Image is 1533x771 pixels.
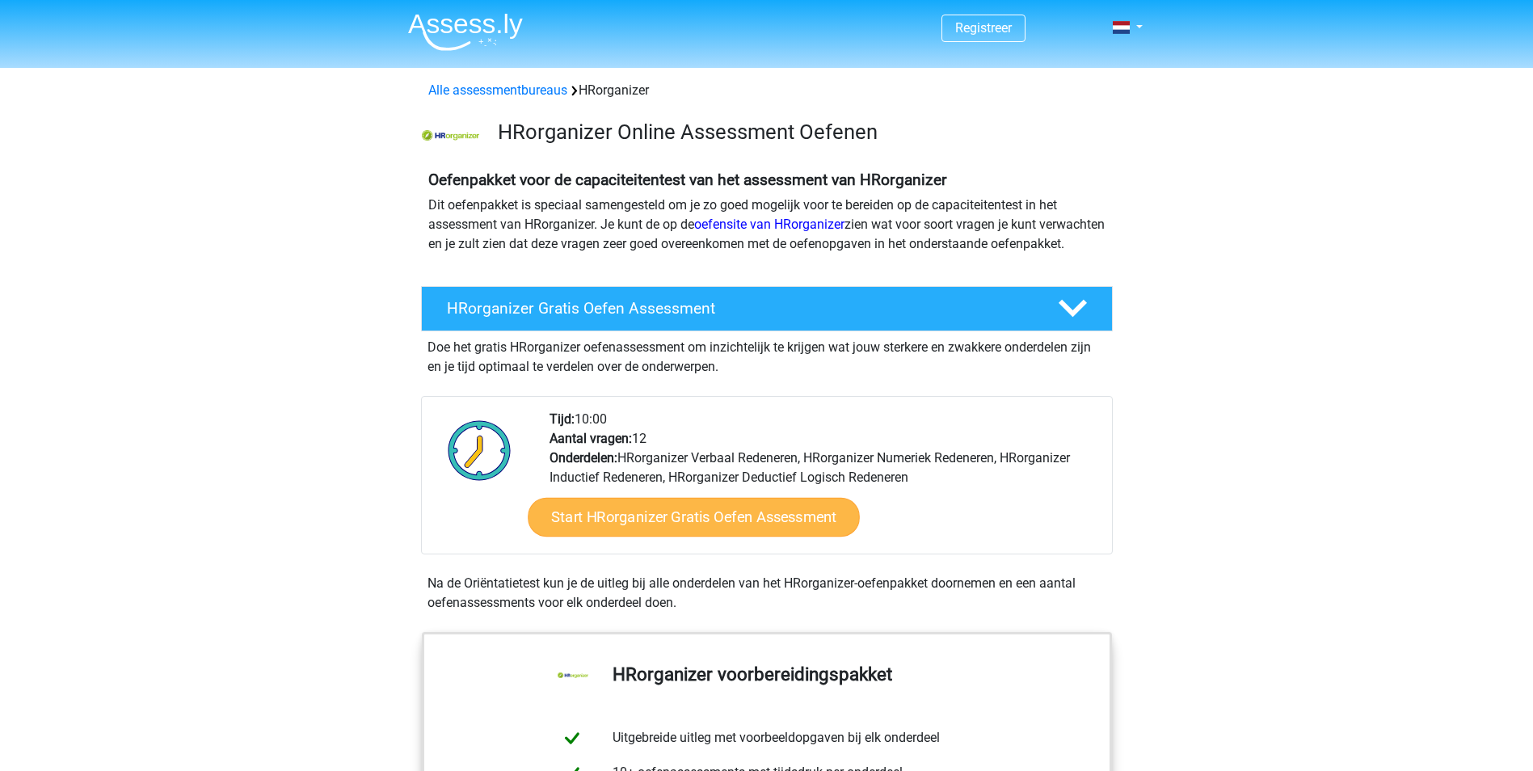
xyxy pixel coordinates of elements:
a: HRorganizer Gratis Oefen Assessment [415,286,1119,331]
a: oefensite van HRorganizer [694,217,844,232]
b: Onderdelen: [550,450,617,466]
img: Klok [439,410,520,491]
img: HRorganizer Logo [422,130,479,141]
div: Doe het gratis HRorganizer oefenassessment om inzichtelijk te krijgen wat jouw sterkere en zwakke... [421,331,1113,377]
div: 10:00 12 HRorganizer Verbaal Redeneren, HRorganizer Numeriek Redeneren, HRorganizer Inductief Red... [537,410,1111,554]
b: Oefenpakket voor de capaciteitentest van het assessment van HRorganizer [428,171,947,189]
img: Assessly [408,13,523,51]
b: Tijd: [550,411,575,427]
a: Alle assessmentbureaus [428,82,567,98]
b: Aantal vragen: [550,431,632,446]
p: Dit oefenpakket is speciaal samengesteld om je zo goed mogelijk voor te bereiden op de capaciteit... [428,196,1106,254]
a: Registreer [955,20,1012,36]
div: Na de Oriëntatietest kun je de uitleg bij alle onderdelen van het HRorganizer-oefenpakket doornem... [421,574,1113,613]
div: HRorganizer [422,81,1112,100]
h4: HRorganizer Gratis Oefen Assessment [447,299,1032,318]
h3: HRorganizer Online Assessment Oefenen [498,120,1100,145]
a: Start HRorganizer Gratis Oefen Assessment [528,498,860,537]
